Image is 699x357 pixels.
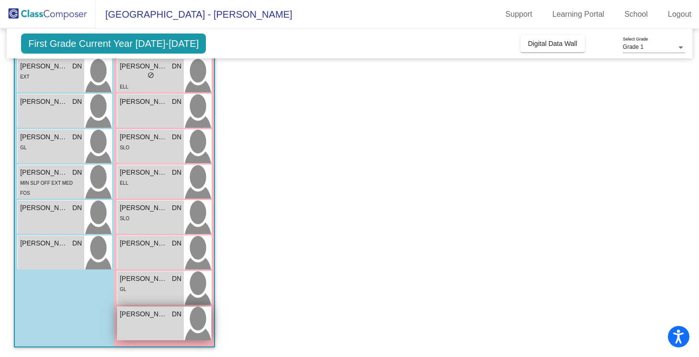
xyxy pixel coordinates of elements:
[120,309,168,319] span: [PERSON_NAME]
[623,44,643,50] span: Grade 1
[120,97,168,107] span: [PERSON_NAME]
[120,167,168,178] span: [PERSON_NAME]
[72,132,82,142] span: DN
[20,132,68,142] span: [PERSON_NAME]
[172,97,181,107] span: DN
[120,238,168,248] span: [PERSON_NAME]
[660,7,699,22] a: Logout
[120,61,168,71] span: [PERSON_NAME]
[120,203,168,213] span: [PERSON_NAME]
[617,7,655,22] a: School
[21,33,206,54] span: First Grade Current Year [DATE]-[DATE]
[172,309,181,319] span: DN
[72,167,82,178] span: DN
[545,7,612,22] a: Learning Portal
[172,274,181,284] span: DN
[20,97,68,107] span: [PERSON_NAME]
[120,145,129,150] span: SLO
[498,7,540,22] a: Support
[172,238,181,248] span: DN
[528,40,577,47] span: Digital Data Wall
[20,61,68,71] span: [PERSON_NAME]
[120,132,168,142] span: [PERSON_NAME]
[147,72,154,78] span: do_not_disturb_alt
[20,145,26,150] span: GL
[20,180,73,196] span: MIN SLP OFF EXT MED FOS
[72,238,82,248] span: DN
[96,7,292,22] span: [GEOGRAPHIC_DATA] - [PERSON_NAME]
[20,74,29,79] span: EXT
[172,132,181,142] span: DN
[172,167,181,178] span: DN
[172,203,181,213] span: DN
[20,167,68,178] span: [PERSON_NAME]
[72,97,82,107] span: DN
[20,203,68,213] span: [PERSON_NAME]
[120,180,128,186] span: ELL
[172,61,181,71] span: DN
[72,203,82,213] span: DN
[120,287,126,292] span: GL
[120,274,168,284] span: [PERSON_NAME]
[120,84,128,89] span: ELL
[20,238,68,248] span: [PERSON_NAME]
[72,61,82,71] span: DN
[520,35,585,52] button: Digital Data Wall
[120,216,129,221] span: SLO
